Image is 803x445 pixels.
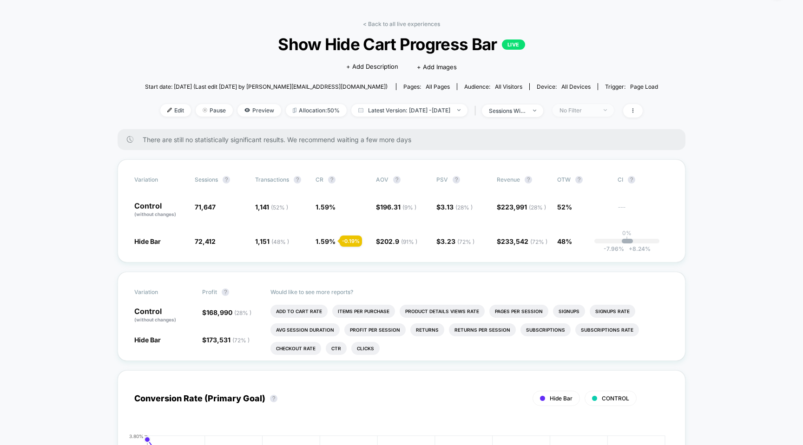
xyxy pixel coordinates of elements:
button: ? [328,176,336,183]
span: 52% [557,203,572,211]
span: $ [497,237,547,245]
button: ? [393,176,401,183]
p: 0% [622,229,632,236]
div: Trigger: [605,83,658,90]
p: Control [134,308,193,323]
p: LIVE [502,39,525,50]
span: + Add Description [346,62,398,72]
div: No Filter [559,107,597,114]
span: ( 9 % ) [402,204,416,211]
span: OTW [557,176,608,183]
button: ? [575,176,583,183]
p: | [626,236,628,243]
span: Variation [134,176,185,183]
span: ( 28 % ) [234,309,251,316]
span: 173,531 [206,336,250,344]
li: Items Per Purchase [332,305,395,318]
span: Allocation: 50% [286,104,347,117]
span: There are still no statistically significant results. We recommend waiting a few more days [143,136,667,144]
span: Latest Version: [DATE] - [DATE] [351,104,467,117]
span: 72,412 [195,237,216,245]
span: Profit [202,288,217,295]
span: + Add Images [417,63,457,71]
span: CONTROL [602,395,629,402]
span: 3.13 [441,203,473,211]
span: Device: [529,83,598,90]
button: ? [223,176,230,183]
span: 168,990 [206,308,251,316]
span: 1,151 [255,237,289,245]
span: Show Hide Cart Progress Bar [171,34,632,54]
span: 3.23 [441,237,474,245]
li: Subscriptions Rate [575,323,639,336]
span: $ [376,237,417,245]
li: Signups Rate [590,305,635,318]
span: 71,647 [195,203,216,211]
span: Hide Bar [134,336,161,344]
span: ( 72 % ) [232,337,250,344]
button: ? [453,176,460,183]
span: Page Load [630,83,658,90]
img: end [203,108,207,112]
p: Would like to see more reports? [270,288,669,295]
span: (without changes) [134,317,176,322]
span: Variation [134,288,185,296]
span: Transactions [255,176,289,183]
li: Clicks [351,342,380,355]
li: Profit Per Session [344,323,406,336]
span: $ [202,308,251,316]
li: Add To Cart Rate [270,305,328,318]
span: Pause [196,104,233,117]
span: ( 91 % ) [401,238,417,245]
span: ( 28 % ) [529,204,546,211]
span: 1.59 % [316,237,336,245]
span: $ [497,203,546,211]
img: end [533,110,536,111]
img: end [457,109,461,111]
button: ? [270,395,277,402]
span: ( 48 % ) [271,238,289,245]
span: 48% [557,237,572,245]
span: $ [436,203,473,211]
span: $ [436,237,474,245]
span: All Visitors [495,83,522,90]
tspan: 3.80% [129,433,144,438]
span: 1.59 % [316,203,336,211]
span: 196.31 [380,203,416,211]
span: -7.96 % [604,245,624,252]
span: Edit [160,104,191,117]
span: all devices [561,83,591,90]
span: $ [202,336,250,344]
span: --- [618,204,669,218]
span: Preview [237,104,281,117]
div: sessions with impression [489,107,526,114]
button: ? [628,176,635,183]
span: ( 52 % ) [271,204,288,211]
span: 1,141 [255,203,288,211]
li: Pages Per Session [489,305,548,318]
img: rebalance [293,108,296,113]
span: Sessions [195,176,218,183]
button: ? [525,176,532,183]
span: Start date: [DATE] (Last edit [DATE] by [PERSON_NAME][EMAIL_ADDRESS][DOMAIN_NAME]) [145,83,388,90]
li: Avg Session Duration [270,323,340,336]
span: Hide Bar [134,237,161,245]
li: Returns Per Session [449,323,516,336]
span: PSV [436,176,448,183]
img: end [604,109,607,111]
li: Signups [553,305,585,318]
span: ( 72 % ) [530,238,547,245]
span: + [629,245,632,252]
span: Hide Bar [550,395,573,402]
div: Pages: [403,83,450,90]
li: Returns [410,323,444,336]
span: ( 72 % ) [457,238,474,245]
img: calendar [358,108,363,112]
span: $ [376,203,416,211]
li: Subscriptions [520,323,571,336]
img: edit [167,108,172,112]
span: | [472,104,482,118]
span: Revenue [497,176,520,183]
span: all pages [426,83,450,90]
span: 8.24 % [624,245,651,252]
